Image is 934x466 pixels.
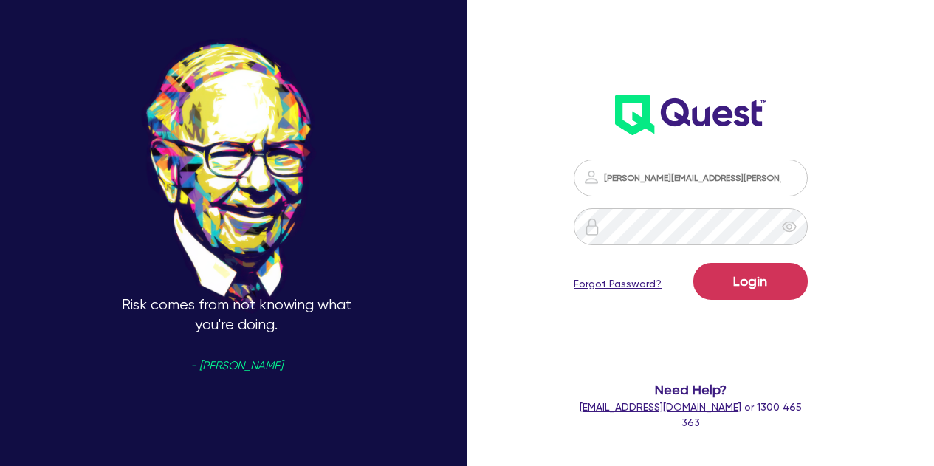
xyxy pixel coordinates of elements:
span: eye [782,219,797,234]
img: wH2k97JdezQIQAAAABJRU5ErkJggg== [615,95,766,135]
img: icon-password [583,218,601,236]
button: Login [693,263,808,300]
span: Need Help? [574,380,807,400]
span: or 1300 465 363 [580,401,802,428]
a: [EMAIL_ADDRESS][DOMAIN_NAME] [580,401,741,413]
span: - [PERSON_NAME] [190,360,283,371]
input: Email address [574,160,807,196]
a: Forgot Password? [574,276,662,292]
img: icon-password [583,168,600,186]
